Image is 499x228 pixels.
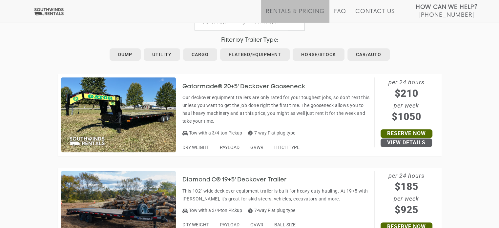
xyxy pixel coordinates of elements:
a: Diamond C® 19+5' Deckover Trailer [182,177,297,182]
span: [PHONE_NUMBER] [419,12,474,18]
span: DRY WEIGHT [182,222,209,227]
span: GVWR [250,145,263,150]
h3: Diamond C® 19+5' Deckover Trailer [182,177,297,183]
p: This 102" wide deck over equipment trailer is built for heavy duty hauling. At 19+5 with [PERSON_... [182,187,371,203]
span: Tow with a 3/4-ton Pickup [189,130,242,135]
a: Cargo [183,48,217,61]
span: DRY WEIGHT [182,145,209,150]
img: Southwinds Rentals Logo [33,8,65,16]
span: GVWR [250,222,263,227]
span: Tow with a 3/4-ton Pickup [189,208,242,213]
span: PAYLOAD [220,222,239,227]
strong: How Can We Help? [416,4,478,10]
span: PAYLOAD [220,145,239,150]
span: per 24 hours per week [375,171,438,218]
span: 7-way Flat plug type [248,130,295,135]
a: Horse/Stock [293,48,344,61]
p: Our deckover equipment trailers are only rated for your toughest jobs, so don't rent this unless ... [182,93,371,125]
h3: Gatormade® 20+5' Deckover Gooseneck [182,84,315,90]
a: How Can We Help? [PHONE_NUMBER] [416,3,478,18]
span: $210 [375,86,438,101]
a: Car/Auto [347,48,390,61]
a: Gatormade® 20+5' Deckover Gooseneck [182,84,315,89]
a: Utility [144,48,180,61]
span: $1050 [375,109,438,124]
span: $185 [375,179,438,194]
a: Contact Us [355,8,394,23]
a: View Details [381,138,432,147]
span: $925 [375,202,438,217]
span: 7-way Flat plug type [248,208,295,213]
a: Flatbed/Equipment [220,48,290,61]
span: BALL SIZE [274,222,296,227]
img: SW012 - Gatormade 20+5' Deckover Gooseneck [61,77,176,152]
a: FAQ [334,8,346,23]
a: Rentals & Pricing [266,8,324,23]
h4: Filter by Trailer Type: [58,37,442,43]
a: Dump [110,48,141,61]
span: HITCH TYPE [274,145,300,150]
span: per 24 hours per week [375,77,438,124]
a: Reserve Now [381,129,432,138]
